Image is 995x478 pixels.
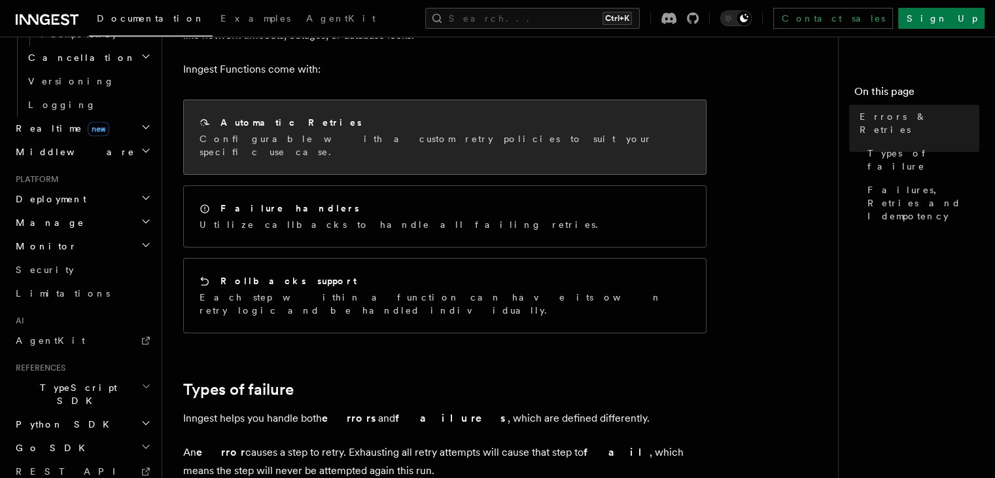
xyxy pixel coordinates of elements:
span: TypeScript SDK [10,381,141,407]
button: TypeScript SDK [10,376,154,413]
span: Deployment [10,193,86,206]
span: AgentKit [306,13,375,24]
button: Deployment [10,187,154,211]
a: Types of failure [183,380,294,399]
strong: fail [584,446,650,458]
span: Realtime [10,122,109,135]
span: Go SDK [10,441,93,454]
a: Logging [23,93,154,117]
a: Documentation [89,4,213,37]
span: Examples [220,13,290,24]
a: Examples [213,4,298,35]
a: Failures, Retries and Idempotency [862,178,979,228]
a: Limitations [10,282,154,305]
span: Documentation [97,13,205,24]
span: Middleware [10,145,135,158]
button: Cancellation [23,46,154,69]
span: Python SDK [10,418,117,431]
span: Logging [28,100,96,110]
strong: error [196,446,245,458]
span: References [10,363,65,373]
p: Each step within a function can have its own retry logic and be handled individually. [200,291,690,317]
a: AgentKit [10,329,154,352]
p: Configurable with a custom retry policies to suit your specific use case. [200,132,690,158]
a: Errors & Retries [854,105,979,141]
button: Go SDK [10,436,154,460]
a: Contact sales [773,8,893,29]
span: Versioning [28,76,114,86]
a: Rollbacks supportEach step within a function can have its own retry logic and be handled individu... [183,258,707,333]
span: Manage [10,216,84,229]
strong: errors [322,412,378,424]
span: REST API [16,466,127,477]
span: Failures, Retries and Idempotency [867,183,979,223]
kbd: Ctrl+K [602,12,632,25]
span: Security [16,265,74,275]
span: Monitor [10,240,77,253]
button: Realtimenew [10,117,154,140]
button: Manage [10,211,154,234]
button: Toggle dark mode [720,10,752,26]
span: Platform [10,174,59,185]
button: Middleware [10,140,154,164]
p: Inngest Functions come with: [183,60,707,79]
span: new [88,122,109,136]
span: Limitations [16,288,110,299]
a: Versioning [23,69,154,93]
span: AI [10,316,24,326]
a: Security [10,258,154,282]
a: AgentKit [298,4,383,35]
span: Errors & Retries [860,110,979,136]
h2: Rollbacks support [220,274,357,287]
p: Utilize callbacks to handle all failing retries. [200,218,606,231]
button: Monitor [10,234,154,258]
span: Cancellation [23,51,136,64]
h4: On this page [854,84,979,105]
a: Types of failure [862,141,979,178]
h2: Failure handlers [220,202,359,215]
span: AgentKit [16,335,85,346]
button: Search...Ctrl+K [425,8,640,29]
p: Inngest helps you handle both and , which are defined differently. [183,409,707,428]
span: Types of failure [867,147,979,173]
h2: Automatic Retries [220,116,362,129]
a: Sign Up [898,8,985,29]
a: Automatic RetriesConfigurable with a custom retry policies to suit your specific use case. [183,100,707,175]
button: Python SDK [10,413,154,436]
a: Failure handlersUtilize callbacks to handle all failing retries. [183,185,707,248]
strong: failures [395,412,508,424]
